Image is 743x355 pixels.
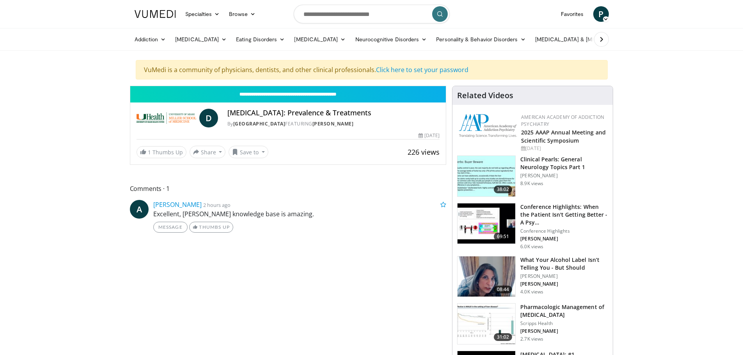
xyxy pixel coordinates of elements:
[494,185,512,193] span: 38:02
[520,203,608,226] h3: Conference Highlights: When the Patient Isn't Getting Better - A Psy…
[520,228,608,234] p: Conference Highlights
[520,273,608,279] p: [PERSON_NAME]
[593,6,609,22] a: P
[189,222,233,233] a: Thumbs Up
[153,222,188,233] a: Message
[199,109,218,127] a: D
[457,256,608,297] a: 08:44 What Your Alcohol Label Isn’t Telling You - But Should [PERSON_NAME] [PERSON_NAME] 4.0K views
[520,281,608,287] p: [PERSON_NAME]
[135,10,176,18] img: VuMedi Logo
[458,256,515,297] img: 3c46fb29-c319-40f0-ac3f-21a5db39118c.png.150x105_q85_crop-smart_upscale.png
[494,333,512,341] span: 31:02
[351,32,432,47] a: Neurocognitive Disorders
[431,32,530,47] a: Personality & Behavior Disorders
[457,91,513,100] h4: Related Videos
[457,155,608,197] a: 38:02 Clinical Pearls: General Neurology Topics Part 1 [PERSON_NAME] 8.9K views
[459,114,517,138] img: f7c290de-70ae-47e0-9ae1-04035161c232.png.150x105_q85_autocrop_double_scale_upscale_version-0.2.png
[136,60,608,79] div: VuMedi is a community of physicians, dentists, and other clinical professionals.
[137,109,196,127] img: University of Miami
[408,147,440,157] span: 226 views
[170,32,231,47] a: [MEDICAL_DATA]
[530,32,642,47] a: [MEDICAL_DATA] & [MEDICAL_DATA]
[520,244,543,250] p: 6.0K views
[153,200,202,209] a: [PERSON_NAME]
[457,303,608,344] a: 31:02 Pharmacologic Management of [MEDICAL_DATA] Scripps Health [PERSON_NAME] 2.7K views
[130,200,149,219] a: A
[148,148,151,156] span: 1
[520,336,543,342] p: 2.7K views
[520,320,608,327] p: Scripps Health
[521,114,604,127] a: American Academy of Addiction Psychiatry
[520,155,608,171] h3: Clinical Pearls: General Neurology Topics Part 1
[130,32,171,47] a: Addiction
[376,65,468,74] a: Click here to set your password
[294,5,450,23] input: Search topics, interventions
[494,286,512,293] span: 08:44
[153,209,447,219] p: Excellent, [PERSON_NAME] knowledge base is amazing.
[181,6,225,22] a: Specialties
[203,201,231,208] small: 2 hours ago
[227,109,440,117] h4: [MEDICAL_DATA]: Prevalence & Treatments
[458,203,515,244] img: 4362ec9e-0993-4580-bfd4-8e18d57e1d49.150x105_q85_crop-smart_upscale.jpg
[521,129,606,144] a: 2025 AAAP Annual Meeting and Scientific Symposium
[520,236,608,242] p: [PERSON_NAME]
[231,32,289,47] a: Eating Disorders
[520,328,608,334] p: [PERSON_NAME]
[289,32,350,47] a: [MEDICAL_DATA]
[556,6,589,22] a: Favorites
[190,146,226,158] button: Share
[130,184,447,194] span: Comments 1
[418,132,440,139] div: [DATE]
[233,120,285,127] a: [GEOGRAPHIC_DATA]
[458,156,515,196] img: 91ec4e47-6cc3-4d45-a77d-be3eb23d61cb.150x105_q85_crop-smart_upscale.jpg
[494,233,512,240] span: 69:51
[229,146,268,158] button: Save to
[457,203,608,250] a: 69:51 Conference Highlights: When the Patient Isn't Getting Better - A Psy… Conference Highlights...
[520,180,543,187] p: 8.9K views
[312,120,354,127] a: [PERSON_NAME]
[227,120,440,127] div: By FEATURING
[520,173,608,179] p: [PERSON_NAME]
[137,146,186,158] a: 1 Thumbs Up
[224,6,260,22] a: Browse
[520,256,608,272] h3: What Your Alcohol Label Isn’t Telling You - But Should
[520,303,608,319] h3: Pharmacologic Management of [MEDICAL_DATA]
[458,304,515,344] img: b20a009e-c028-45a8-b15f-eefb193e12bc.150x105_q85_crop-smart_upscale.jpg
[521,145,606,152] div: [DATE]
[520,289,543,295] p: 4.0K views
